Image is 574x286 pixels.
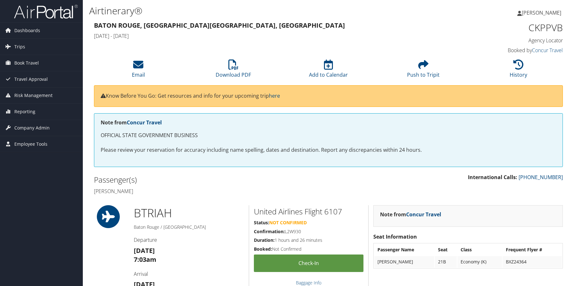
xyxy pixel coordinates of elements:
h1: Airtinerary® [89,4,408,17]
h2: Passenger(s) [94,174,324,185]
h5: Baton Rouge / [GEOGRAPHIC_DATA] [134,224,244,230]
strong: Duration: [254,237,275,243]
strong: Seat Information [373,233,417,240]
span: Risk Management [14,87,53,103]
span: Trips [14,39,25,55]
h4: Departure [134,236,244,243]
h4: Arrival [134,270,244,277]
h5: 1 hours and 26 minutes [254,237,364,243]
strong: Booked: [254,246,272,252]
h4: Booked by [453,47,563,54]
strong: Confirmation: [254,228,285,234]
span: Company Admin [14,120,50,136]
p: Know Before You Go: Get resources and info for your upcoming trip [101,92,556,100]
td: BXZ24364 [503,256,562,268]
td: 21B [435,256,457,268]
h5: L2W930 [254,228,364,235]
strong: International Calls: [468,174,517,181]
a: Concur Travel [532,47,563,54]
th: Seat [435,244,457,255]
th: Class [457,244,502,255]
span: [PERSON_NAME] [522,9,561,16]
span: Employee Tools [14,136,47,152]
h4: [PERSON_NAME] [94,188,324,195]
strong: Note from [101,119,162,126]
a: [PHONE_NUMBER] [519,174,563,181]
span: Not Confirmed [269,220,307,226]
a: Check-in [254,255,364,272]
a: Concur Travel [127,119,162,126]
span: Reporting [14,104,35,120]
h2: United Airlines Flight 6107 [254,206,364,217]
h1: BTR IAH [134,205,244,221]
a: Baggage Info [296,280,321,286]
th: Passenger Name [374,244,434,255]
a: Add to Calendar [309,63,348,78]
strong: Status: [254,220,269,226]
strong: 7:03am [134,255,156,264]
p: Please review your reservation for accuracy including name spelling, dates and destination. Repor... [101,146,556,154]
h4: Agency Locator [453,37,563,44]
h5: Not Confirmed [254,246,364,252]
strong: [DATE] [134,246,155,255]
span: Dashboards [14,23,40,38]
a: Email [132,63,145,78]
h1: CKPPVB [453,21,563,34]
strong: Note from [380,211,441,218]
strong: Baton Rouge, [GEOGRAPHIC_DATA] [GEOGRAPHIC_DATA], [GEOGRAPHIC_DATA] [94,21,345,30]
a: Download PDF [216,63,251,78]
a: [PERSON_NAME] [517,3,568,22]
a: Concur Travel [406,211,441,218]
td: [PERSON_NAME] [374,256,434,268]
p: OFFICIAL STATE GOVERNMENT BUSINESS [101,131,556,140]
img: airportal-logo.png [14,4,78,19]
h4: [DATE] - [DATE] [94,32,443,39]
a: History [510,63,527,78]
span: Book Travel [14,55,39,71]
td: Economy (K) [457,256,502,268]
th: Frequent Flyer # [503,244,562,255]
span: Travel Approval [14,71,48,87]
a: Push to Tripit [407,63,440,78]
a: here [269,92,280,99]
